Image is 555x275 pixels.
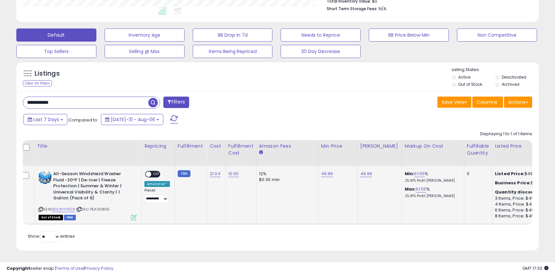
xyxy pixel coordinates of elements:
p: Listing States: [452,67,539,73]
button: Actions [504,97,532,108]
button: BB Drop in 7d [193,28,273,42]
span: OFF [151,172,162,177]
a: 49.99 [321,171,333,177]
span: All listings that are currently out of stock and unavailable for purchase on Amazon [39,215,63,220]
a: 49.99 [360,171,372,177]
span: Show: entries [28,233,75,239]
b: Quantity discounts [495,189,542,195]
div: % [405,186,459,198]
a: 21.04 [210,171,220,177]
button: BB Price Below Min [369,28,449,42]
p: 25.91% Profit [PERSON_NAME] [405,178,459,183]
a: 61.55 [414,171,425,177]
b: All-Season Windshield Washer Fluid -20°F | De-Icer | Freeze Protection | Summer & Winter | Univer... [53,171,133,203]
span: 2025-08-14 17:33 GMT [522,265,548,271]
button: Selling @ Max [105,45,185,58]
div: Fulfillable Quantity [467,143,489,156]
button: Needs to Reprice [281,28,361,42]
button: 30 Day Decrease [281,45,361,58]
span: FBM [64,215,76,220]
label: Deactivated [502,74,526,80]
h5: Listings [35,69,60,78]
small: FBM [178,170,190,177]
a: 10.00 [228,171,239,177]
div: Fulfillment [178,143,204,150]
div: Clear All Filters [23,80,52,86]
div: Cost [210,143,223,150]
div: seller snap | | [7,266,113,272]
button: Non Competitive [457,28,537,42]
div: Markup on Cost [405,143,461,150]
p: 25.91% Profit [PERSON_NAME] [405,194,459,198]
b: Business Price: [495,180,531,186]
b: Min: [405,171,415,177]
div: $0.30 min [259,177,313,183]
div: : [495,189,549,195]
div: Displaying 1 to 1 of 1 items [480,131,532,137]
button: Save View [437,97,471,108]
label: Archived [502,82,519,87]
div: ASIN: [39,171,137,219]
span: [DATE]-31 - Aug-06 [111,116,155,123]
button: Columns [472,97,503,108]
button: [DATE]-31 - Aug-06 [101,114,163,125]
div: 3 Items, Price: $49 [495,195,549,201]
button: Last 7 Days [24,114,67,125]
div: Preset: [144,188,170,203]
span: Compared to: [68,117,98,123]
button: Filters [163,97,189,108]
label: Active [458,74,470,80]
div: % [405,171,459,183]
b: Short Term Storage Fees: [327,6,378,11]
th: The percentage added to the cost of goods (COGS) that forms the calculator for Min & Max prices. [402,140,464,166]
div: Amazon Fees [259,143,316,150]
span: Columns [477,99,497,105]
button: Inventory Age [105,28,185,42]
a: Privacy Policy [85,265,113,271]
div: Repricing [144,143,172,150]
img: 51W-TdEu0cL._SL40_.jpg [39,171,52,184]
div: 12% [259,171,313,177]
a: Terms of Use [56,265,84,271]
div: [PERSON_NAME] [360,143,399,150]
div: Fulfillment Cost [228,143,253,156]
button: Top Sellers [16,45,96,58]
div: 4 Items, Price: $47.5 [495,201,549,207]
span: Last 7 Days [33,116,59,123]
b: Max: [405,186,416,192]
div: Min Price [321,143,355,150]
span: | SKU: PEA00805 [76,207,110,212]
span: N/A [379,6,386,12]
b: Listed Price: [495,171,525,177]
small: Amazon Fees. [259,150,263,156]
div: $49.99 [495,171,549,177]
a: B0DXVY19G8 [52,207,75,212]
div: Title [37,143,139,150]
div: Listed Price [495,143,551,150]
label: Out of Stock [458,82,482,87]
button: Default [16,28,96,42]
div: 8 Items, Price: $45 [495,213,549,219]
strong: Copyright [7,265,30,271]
div: 0 [467,171,487,177]
div: $49.49 [495,180,549,186]
div: Amazon AI * [144,181,170,187]
button: Items Being Repriced [193,45,273,58]
a: 61.55 [416,186,426,192]
div: 6 Items, Price: $46.5 [495,207,549,213]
